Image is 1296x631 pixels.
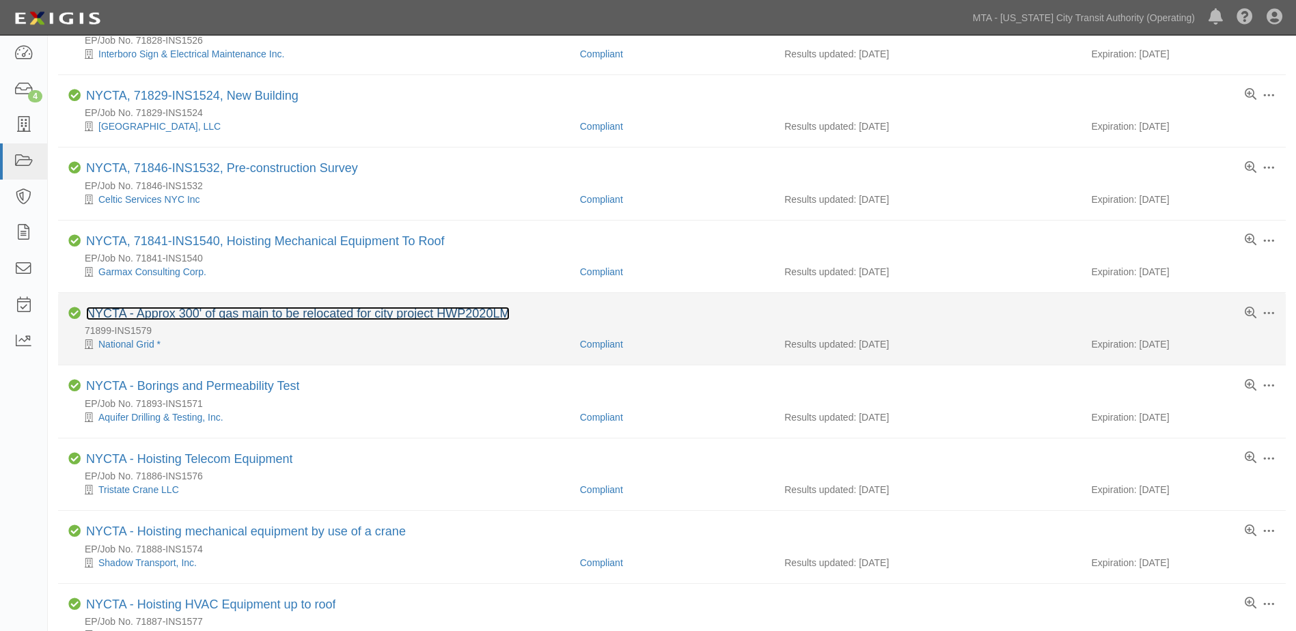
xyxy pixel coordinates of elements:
[1091,483,1275,496] div: Expiration: [DATE]
[86,452,292,467] div: NYCTA - Hoisting Telecom Equipment
[68,556,570,570] div: Shadow Transport, Inc.
[784,193,1071,206] div: Results updated: [DATE]
[68,542,1286,556] div: EP/Job No. 71888-INS1574
[86,452,292,466] a: NYCTA - Hoisting Telecom Equipment
[68,193,570,206] div: Celtic Services NYC Inc
[1237,10,1253,26] i: Help Center - Complianz
[580,48,623,59] a: Compliant
[784,483,1071,496] div: Results updated: [DATE]
[68,179,1286,193] div: EP/Job No. 71846-INS1532
[1091,556,1275,570] div: Expiration: [DATE]
[1245,307,1256,320] a: View results summary
[1091,265,1275,279] div: Expiration: [DATE]
[68,235,81,247] i: Compliant
[784,556,1071,570] div: Results updated: [DATE]
[86,307,510,322] div: NYCTA - Approx 300' of gas main to be relocated for city project HWP2020LM
[68,337,570,351] div: National Grid *
[1245,380,1256,392] a: View results summary
[580,557,623,568] a: Compliant
[68,251,1286,265] div: EP/Job No. 71841-INS1540
[784,47,1071,61] div: Results updated: [DATE]
[98,121,221,132] a: [GEOGRAPHIC_DATA], LLC
[68,120,570,133] div: Court Square 45th Ave, LLC
[98,48,284,59] a: Interboro Sign & Electrical Maintenance Inc.
[68,33,1286,47] div: EP/Job No. 71828-INS1526
[1245,525,1256,537] a: View results summary
[68,615,1286,628] div: EP/Job No. 71887-INS1577
[86,234,445,249] div: NYCTA, 71841-INS1540, Hoisting Mechanical Equipment To Roof
[1091,47,1275,61] div: Expiration: [DATE]
[98,194,200,205] a: Celtic Services NYC Inc
[86,379,299,394] div: NYCTA - Borings and Permeability Test
[1245,89,1256,101] a: View results summary
[98,484,179,495] a: Tristate Crane LLC
[86,234,445,248] a: NYCTA, 71841-INS1540, Hoisting Mechanical Equipment To Roof
[1091,193,1275,206] div: Expiration: [DATE]
[1245,598,1256,610] a: View results summary
[68,598,81,611] i: Compliant
[68,525,81,537] i: Compliant
[68,380,81,392] i: Compliant
[68,89,81,102] i: Compliant
[28,90,42,102] div: 4
[98,266,206,277] a: Garmax Consulting Corp.
[580,121,623,132] a: Compliant
[98,557,197,568] a: Shadow Transport, Inc.
[68,453,81,465] i: Compliant
[98,339,161,350] a: National Grid *
[68,307,81,320] i: Compliant
[1245,452,1256,464] a: View results summary
[68,265,570,279] div: Garmax Consulting Corp.
[784,265,1071,279] div: Results updated: [DATE]
[1245,234,1256,247] a: View results summary
[784,410,1071,424] div: Results updated: [DATE]
[86,598,335,613] div: NYCTA - Hoisting HVAC Equipment up to roof
[86,524,406,539] div: NYCTA - Hoisting mechanical equipment by use of a crane
[1245,162,1256,174] a: View results summary
[784,337,1071,351] div: Results updated: [DATE]
[86,161,358,176] div: NYCTA, 71846-INS1532, Pre-construction Survey
[68,47,570,61] div: Interboro Sign & Electrical Maintenance Inc.
[86,379,299,393] a: NYCTA - Borings and Permeability Test
[580,194,623,205] a: Compliant
[68,483,570,496] div: Tristate Crane LLC
[86,598,335,611] a: NYCTA - Hoisting HVAC Equipment up to roof
[68,410,570,424] div: Aquifer Drilling & Testing, Inc.
[1091,120,1275,133] div: Expiration: [DATE]
[580,339,623,350] a: Compliant
[98,412,223,423] a: Aquifer Drilling & Testing, Inc.
[10,6,105,31] img: Logo
[580,484,623,495] a: Compliant
[86,89,299,104] div: NYCTA, 71829-INS1524, New Building
[86,307,510,320] a: NYCTA - Approx 300' of gas main to be relocated for city project HWP2020LM
[1091,410,1275,424] div: Expiration: [DATE]
[580,412,623,423] a: Compliant
[966,4,1202,31] a: MTA - [US_STATE] City Transit Authority (Operating)
[580,266,623,277] a: Compliant
[68,324,1286,337] div: 71899-INS1579
[86,89,299,102] a: NYCTA, 71829-INS1524, New Building
[1091,337,1275,351] div: Expiration: [DATE]
[68,397,1286,410] div: EP/Job No. 71893-INS1571
[68,106,1286,120] div: EP/Job No. 71829-INS1524
[68,469,1286,483] div: EP/Job No. 71886-INS1576
[68,162,81,174] i: Compliant
[86,161,358,175] a: NYCTA, 71846-INS1532, Pre-construction Survey
[86,524,406,538] a: NYCTA - Hoisting mechanical equipment by use of a crane
[784,120,1071,133] div: Results updated: [DATE]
